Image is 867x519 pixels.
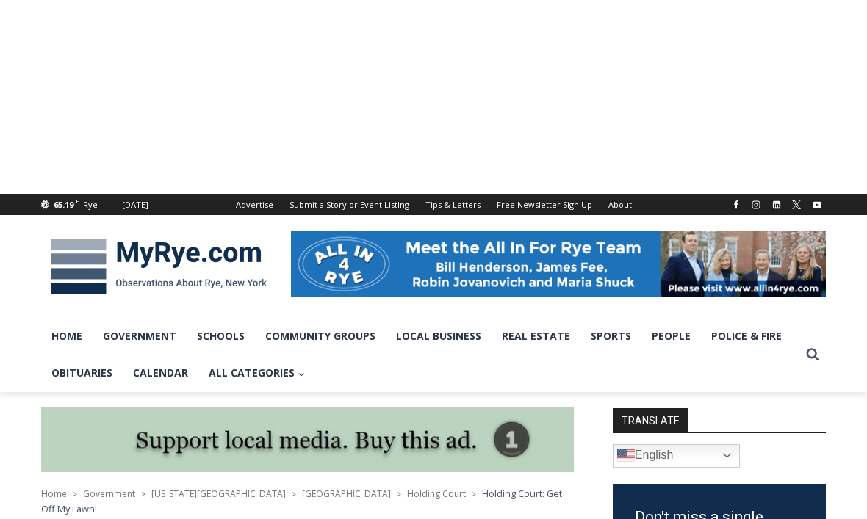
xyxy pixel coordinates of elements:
a: English [613,444,740,468]
a: Home [41,318,93,355]
a: [US_STATE][GEOGRAPHIC_DATA] [151,487,286,500]
nav: Secondary Navigation [228,194,640,215]
strong: TRANSLATE [613,408,688,432]
a: Linkedin [768,196,785,214]
a: Real Estate [492,318,580,355]
a: Home [41,487,67,500]
a: Instagram [747,196,765,214]
a: Local Business [386,318,492,355]
span: > [292,489,296,499]
a: Facebook [727,196,745,214]
img: All in for Rye [291,231,826,297]
a: Government [93,318,187,355]
a: Obituaries [41,355,123,391]
img: en [617,447,635,465]
span: > [472,489,476,499]
a: Schools [187,318,255,355]
a: X [788,196,805,214]
span: All Categories [209,365,305,381]
span: > [73,489,77,499]
a: Police & Fire [701,318,792,355]
img: MyRye.com [41,228,276,305]
a: Calendar [123,355,198,391]
a: About [600,194,640,215]
img: support local media, buy this ad [41,407,574,473]
a: Holding Court [407,487,466,500]
a: Tips & Letters [417,194,489,215]
nav: Breadcrumbs [41,486,574,516]
a: People [641,318,701,355]
nav: Primary Navigation [41,318,799,392]
a: [GEOGRAPHIC_DATA] [302,487,391,500]
a: Sports [580,318,641,355]
div: Rye [83,198,98,211]
span: 65.19 [54,199,73,210]
a: Advertise [228,194,281,215]
a: Free Newsletter Sign Up [489,194,600,215]
a: YouTube [808,196,826,214]
span: > [397,489,401,499]
a: Government [83,487,135,500]
button: View Search Form [799,341,826,368]
a: Submit a Story or Event Listing [281,194,417,215]
a: All Categories [198,355,315,391]
span: Holding Court: Get Off My Lawn! [41,487,562,515]
a: Community Groups [255,318,386,355]
span: F [76,197,79,205]
div: [DATE] [122,198,148,211]
span: > [141,489,145,499]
